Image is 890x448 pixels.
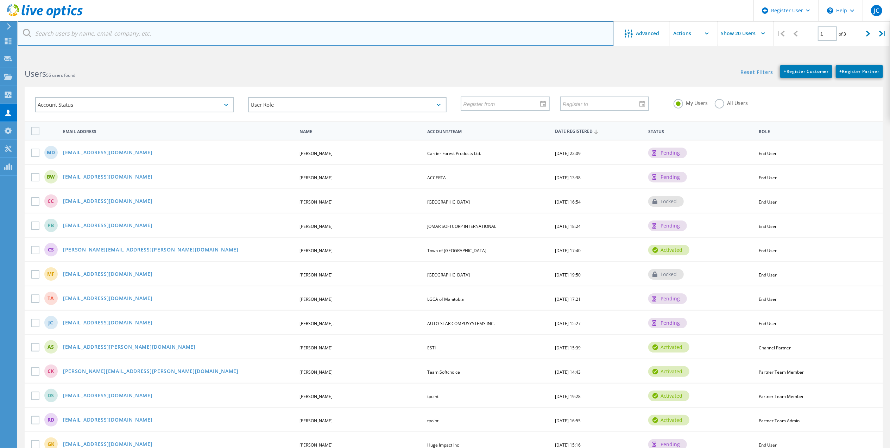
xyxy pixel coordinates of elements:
[48,344,54,349] span: AS
[299,296,333,302] span: [PERSON_NAME]
[63,369,239,375] a: [PERSON_NAME][EMAIL_ADDRESS][PERSON_NAME][DOMAIN_NAME]
[47,150,55,155] span: MD
[427,369,460,375] span: Team Softchoice
[427,248,486,254] span: Town of [GEOGRAPHIC_DATA]
[555,393,581,399] span: [DATE] 19:28
[63,442,153,448] a: [EMAIL_ADDRESS][DOMAIN_NAME]
[427,199,470,205] span: [GEOGRAPHIC_DATA]
[427,321,495,326] span: AUTO-STAR COMPUSYSTEMS INC.
[780,65,832,78] a: +Register Customer
[648,293,687,304] div: pending
[759,321,777,326] span: End User
[555,442,581,448] span: [DATE] 15:16
[299,272,333,278] span: [PERSON_NAME]
[648,196,684,207] div: locked
[63,296,153,302] a: [EMAIL_ADDRESS][DOMAIN_NAME]
[299,130,421,134] span: Name
[784,68,787,74] b: +
[63,199,153,205] a: [EMAIL_ADDRESS][DOMAIN_NAME]
[648,220,687,231] div: pending
[555,248,581,254] span: [DATE] 17:40
[648,415,689,425] div: activated
[427,393,438,399] span: tpoint
[299,345,333,351] span: [PERSON_NAME]
[427,296,464,302] span: LGCA of Manitobia
[427,272,470,278] span: [GEOGRAPHIC_DATA]
[18,21,614,46] input: Search users by name, email, company, etc.
[48,223,54,228] span: PB
[759,150,777,156] span: End User
[299,199,333,205] span: [PERSON_NAME]
[46,72,75,78] span: 56 users found
[555,175,581,181] span: [DATE] 13:38
[427,223,496,229] span: JOMAR SOFTCORP INTERNATIONAL
[774,21,788,46] div: |
[427,345,436,351] span: ESTI
[427,130,549,134] span: Account/Team
[759,369,804,375] span: Partner Team Member
[636,31,659,36] span: Advanced
[648,318,687,328] div: pending
[648,172,687,182] div: pending
[759,418,800,424] span: Partner Team Admin
[48,393,54,398] span: DS
[63,223,153,229] a: [EMAIL_ADDRESS][DOMAIN_NAME]
[63,344,196,350] a: [EMAIL_ADDRESS][PERSON_NAME][DOMAIN_NAME]
[555,369,581,375] span: [DATE] 14:43
[648,130,753,134] span: Status
[427,442,459,448] span: Huge Impact Inc
[299,393,333,399] span: [PERSON_NAME]
[648,391,689,401] div: activated
[35,97,234,112] div: Account Status
[48,417,54,422] span: RD
[63,393,153,399] a: [EMAIL_ADDRESS][DOMAIN_NAME]
[759,130,872,134] span: Role
[7,15,83,20] a: Live Optics Dashboard
[299,418,333,424] span: [PERSON_NAME]
[836,65,883,78] a: +Register Partner
[48,369,54,374] span: CK
[63,272,153,278] a: [EMAIL_ADDRESS][DOMAIN_NAME]
[759,223,777,229] span: End User
[759,393,804,399] span: Partner Team Member
[674,99,708,106] label: My Users
[48,247,54,252] span: CS
[47,174,55,179] span: BW
[555,129,642,134] span: Date Registered
[648,269,684,280] div: locked
[427,175,446,181] span: ACCERTA
[299,321,334,326] span: [PERSON_NAME].
[49,320,53,325] span: JC
[461,97,544,110] input: Register from
[555,345,581,351] span: [DATE] 15:39
[876,21,890,46] div: |
[555,272,581,278] span: [DATE] 19:50
[759,345,791,351] span: Channel Partner
[648,366,689,377] div: activated
[63,247,239,253] a: [PERSON_NAME][EMAIL_ADDRESS][PERSON_NAME][DOMAIN_NAME]
[839,68,879,74] span: Register Partner
[784,68,829,74] span: Register Customer
[63,150,153,156] a: [EMAIL_ADDRESS][DOMAIN_NAME]
[839,68,842,74] b: +
[827,7,833,14] svg: \n
[299,223,333,229] span: [PERSON_NAME]
[427,150,481,156] span: Carrier Forest Products Ltd.
[759,248,777,254] span: End User
[63,320,153,326] a: [EMAIL_ADDRESS][DOMAIN_NAME]
[25,68,46,79] b: Users
[63,174,153,180] a: [EMAIL_ADDRESS][DOMAIN_NAME]
[555,150,581,156] span: [DATE] 22:09
[63,130,293,134] span: Email Address
[759,175,777,181] span: End User
[759,199,777,205] span: End User
[48,199,54,204] span: CC
[648,342,689,353] div: activated
[759,272,777,278] span: End User
[248,97,447,112] div: User Role
[740,70,773,76] a: Reset Filters
[63,417,153,423] a: [EMAIL_ADDRESS][DOMAIN_NAME]
[299,150,333,156] span: [PERSON_NAME]
[715,99,748,106] label: All Users
[561,97,643,110] input: Register to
